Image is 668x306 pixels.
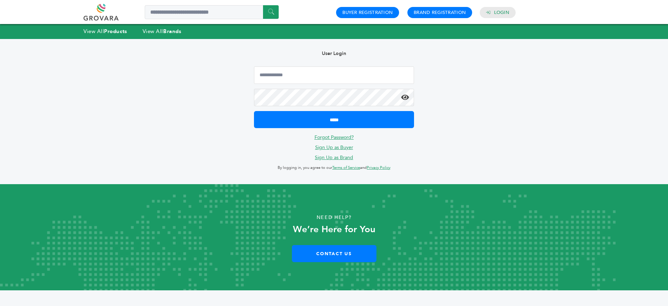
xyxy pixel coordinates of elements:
a: Brand Registration [414,9,466,16]
a: Terms of Service [332,165,360,170]
a: Buyer Registration [342,9,393,16]
a: View AllProducts [83,28,127,35]
p: By logging in, you agree to our and [254,164,414,172]
a: Forgot Password? [315,134,354,141]
input: Search a product or brand... [145,5,279,19]
p: Need Help? [33,212,635,223]
input: Email Address [254,66,414,84]
strong: We’re Here for You [293,223,375,236]
a: Privacy Policy [367,165,390,170]
b: User Login [322,50,346,57]
a: View AllBrands [143,28,182,35]
a: Sign Up as Brand [315,154,353,161]
strong: Products [104,28,127,35]
a: Login [494,9,509,16]
a: Contact Us [292,245,376,262]
strong: Brands [163,28,181,35]
input: Password [254,89,414,106]
a: Sign Up as Buyer [315,144,353,151]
